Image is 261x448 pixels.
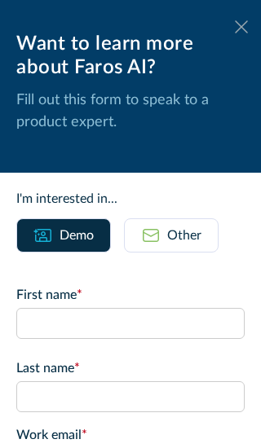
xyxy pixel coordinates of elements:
div: Demo [60,226,94,245]
label: Work email [16,425,245,445]
label: Last name [16,358,245,378]
div: I'm interested in... [16,189,245,209]
p: Fill out this form to speak to a product expert. [16,90,245,134]
div: Other [167,226,201,245]
div: Want to learn more about Faros AI? [16,33,245,80]
label: First name [16,285,245,305]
